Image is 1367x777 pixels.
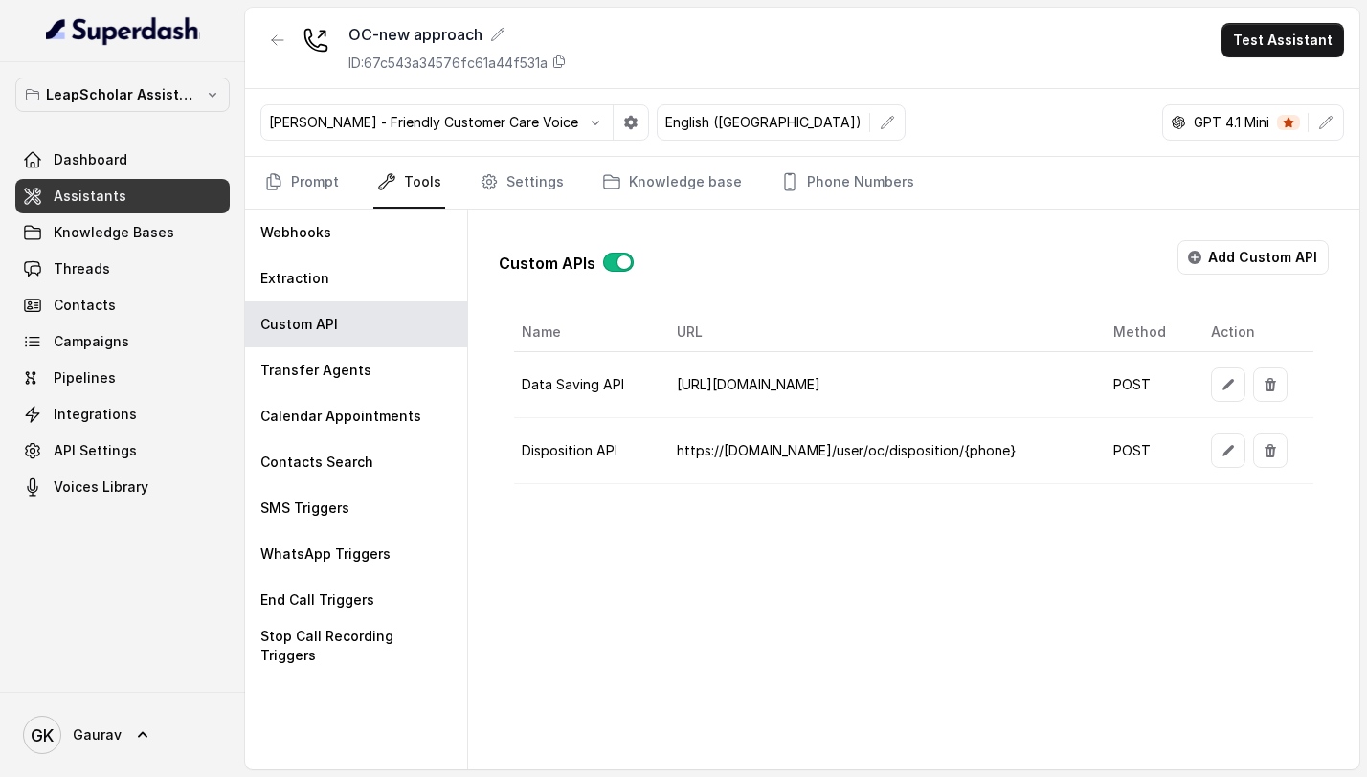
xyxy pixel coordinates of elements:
[15,708,230,762] a: Gaurav
[15,324,230,359] a: Campaigns
[665,113,862,132] p: English ([GEOGRAPHIC_DATA])
[15,252,230,286] a: Threads
[269,113,578,132] p: [PERSON_NAME] - Friendly Customer Care Voice
[260,544,391,564] p: WhatsApp Triggers
[54,223,174,242] span: Knowledge Bases
[499,252,595,275] p: Custom APIs
[514,352,662,418] td: Data Saving API
[15,433,230,468] a: API Settings
[46,15,200,46] img: light.svg
[1177,240,1329,275] button: Add Custom API
[661,313,1097,352] th: URL
[1196,313,1313,352] th: Action
[46,83,199,106] p: LeapScholar Assistant
[54,187,126,206] span: Assistants
[260,223,331,242] p: Webhooks
[260,361,371,380] p: Transfer Agents
[73,725,122,744] span: Gaurav
[15,215,230,250] a: Knowledge Bases
[54,332,129,351] span: Campaigns
[260,315,338,334] p: Custom API
[54,441,137,460] span: API Settings
[15,470,230,504] a: Voices Library
[373,157,445,209] a: Tools
[514,418,662,484] td: Disposition API
[348,54,548,73] p: ID: 67c543a34576fc61a44f531a
[260,627,452,665] p: Stop Call Recording Triggers
[1194,113,1269,132] p: GPT 4.1 Mini
[514,313,662,352] th: Name
[1171,115,1186,130] svg: openai logo
[54,405,137,424] span: Integrations
[15,361,230,395] a: Pipelines
[54,150,127,169] span: Dashboard
[31,725,54,745] text: GK
[661,352,1097,418] td: [URL][DOMAIN_NAME]
[54,477,148,497] span: Voices Library
[661,418,1097,484] td: https://[DOMAIN_NAME]/user/oc/disposition/{phone}
[476,157,568,209] a: Settings
[15,78,230,112] button: LeapScholar Assistant
[776,157,918,209] a: Phone Numbers
[598,157,746,209] a: Knowledge base
[260,157,1344,209] nav: Tabs
[260,407,421,426] p: Calendar Appointments
[1221,23,1344,57] button: Test Assistant
[260,157,343,209] a: Prompt
[260,590,374,610] p: End Call Triggers
[15,143,230,177] a: Dashboard
[15,179,230,213] a: Assistants
[1098,418,1197,484] td: POST
[260,269,329,288] p: Extraction
[260,499,349,518] p: SMS Triggers
[54,296,116,315] span: Contacts
[260,453,373,472] p: Contacts Search
[348,23,567,46] div: OC-new approach
[54,368,116,388] span: Pipelines
[1098,313,1197,352] th: Method
[1098,352,1197,418] td: POST
[15,397,230,432] a: Integrations
[15,288,230,322] a: Contacts
[54,259,110,278] span: Threads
